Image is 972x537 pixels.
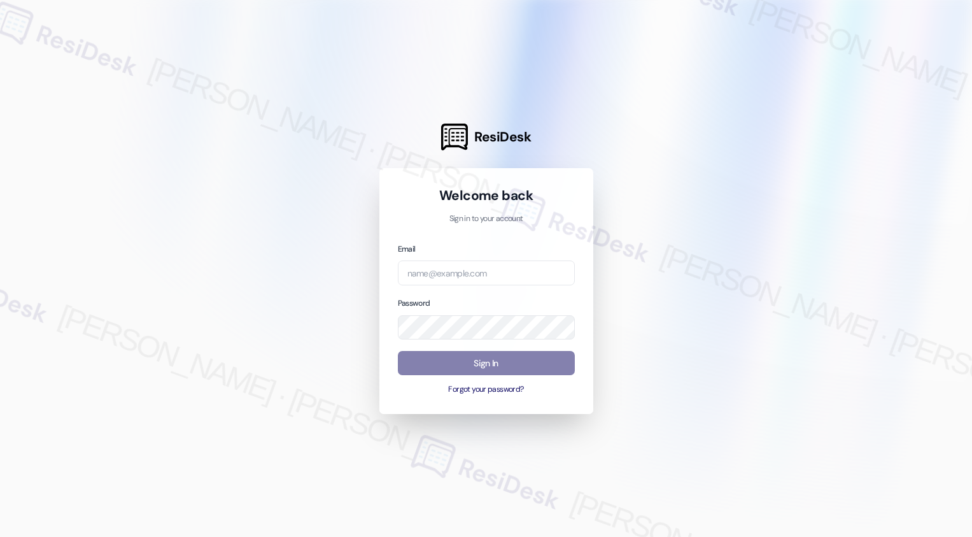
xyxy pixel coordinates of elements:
input: name@example.com [398,261,575,285]
label: Email [398,244,416,254]
button: Forgot your password? [398,384,575,396]
span: ResiDesk [474,128,531,146]
label: Password [398,298,430,308]
p: Sign in to your account [398,213,575,225]
button: Sign In [398,351,575,376]
img: ResiDesk Logo [441,124,468,150]
h1: Welcome back [398,187,575,204]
